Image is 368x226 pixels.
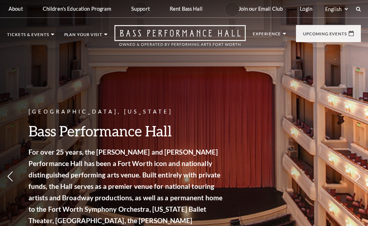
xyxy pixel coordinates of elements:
[9,6,23,12] p: About
[64,32,103,40] p: Plan Your Visit
[43,6,111,12] p: Children's Education Program
[253,32,281,40] p: Experience
[303,32,347,40] p: Upcoming Events
[131,6,150,12] p: Support
[7,32,49,40] p: Tickets & Events
[324,6,349,12] select: Select:
[170,6,203,12] p: Rent Bass Hall
[29,107,225,116] p: [GEOGRAPHIC_DATA], [US_STATE]
[29,122,225,140] h3: Bass Performance Hall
